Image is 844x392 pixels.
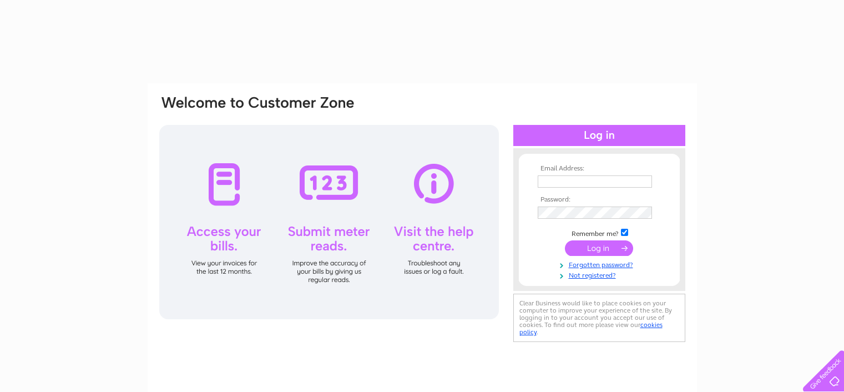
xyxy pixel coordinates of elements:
[538,269,664,280] a: Not registered?
[538,259,664,269] a: Forgotten password?
[519,321,663,336] a: cookies policy
[513,294,685,342] div: Clear Business would like to place cookies on your computer to improve your experience of the sit...
[535,165,664,173] th: Email Address:
[535,196,664,204] th: Password:
[535,227,664,238] td: Remember me?
[565,240,633,256] input: Submit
